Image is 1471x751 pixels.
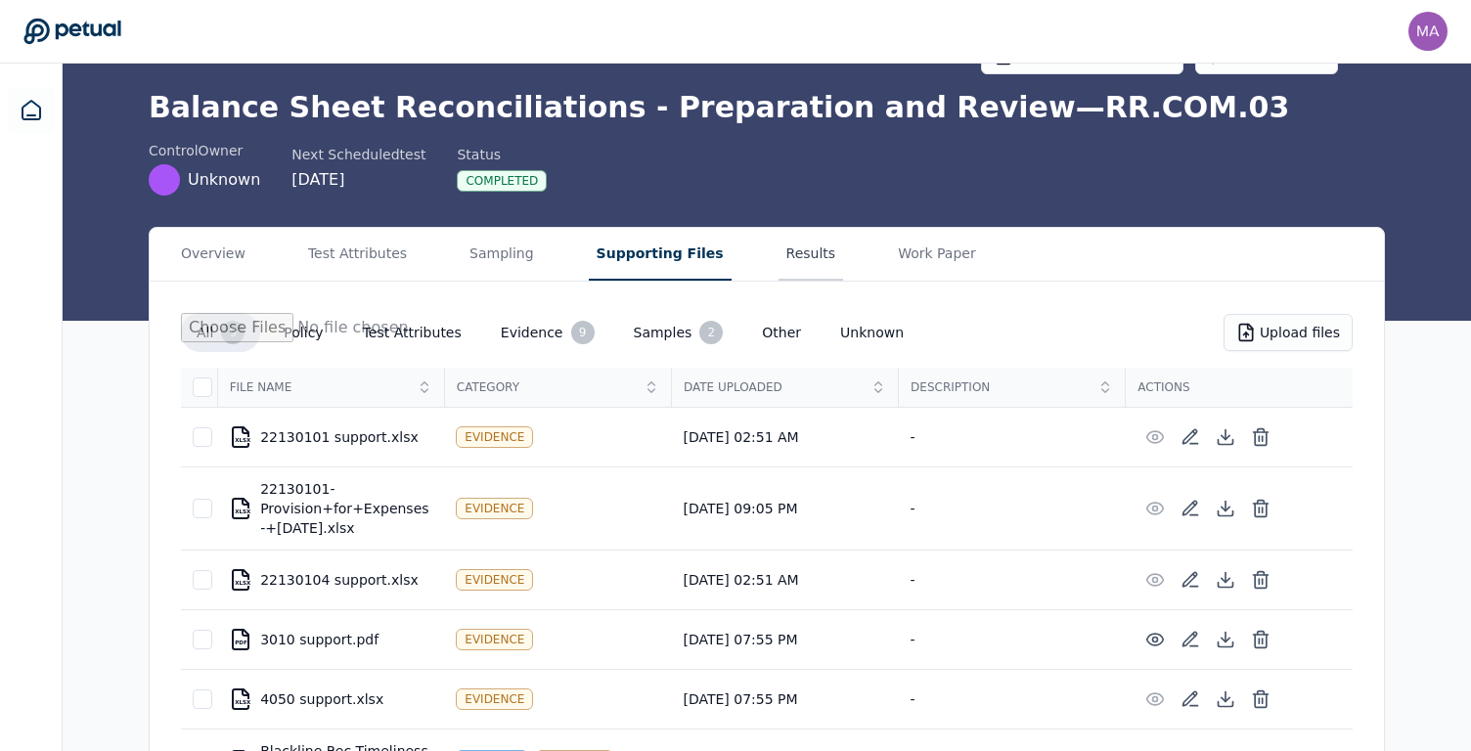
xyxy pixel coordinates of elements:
[229,687,432,711] div: 4050 support.xlsx
[173,228,253,281] button: Overview
[1137,420,1173,455] button: Preview File (hover for quick preview, click for full view)
[589,228,732,281] button: Supporting Files
[1173,420,1208,455] button: Add/Edit Description
[347,315,477,350] button: Test Attributes
[899,467,1126,551] td: -
[746,315,817,350] button: Other
[1137,562,1173,597] button: Preview File (hover for quick preview, click for full view)
[1208,562,1243,597] button: Download File
[1243,491,1278,526] button: Delete File
[188,168,260,192] span: Unknown
[1173,622,1208,657] button: Add/Edit Description
[149,141,260,160] div: control Owner
[825,315,919,350] button: Unknown
[684,379,865,395] span: Date Uploaded
[235,508,250,514] div: XLSX
[911,379,1092,395] span: Description
[268,315,338,350] button: Policy
[1173,491,1208,526] button: Add/Edit Description
[1137,379,1341,395] span: Actions
[229,568,432,592] div: 22130104 support.xlsx
[671,408,898,467] td: [DATE] 02:51 AM
[235,580,250,586] div: XLSX
[1137,682,1173,717] button: Preview File (hover for quick preview, click for full view)
[1173,682,1208,717] button: Add/Edit Description
[571,321,595,344] div: 9
[699,321,723,344] div: 2
[779,228,844,281] button: Results
[181,313,260,352] button: All9
[899,408,1126,467] td: -
[671,551,898,610] td: [DATE] 02:51 AM
[1137,622,1173,657] button: Preview File (hover for quick preview, click for full view)
[1243,622,1278,657] button: Delete File
[8,87,55,134] a: Dashboard
[456,498,533,519] div: Evidence
[235,437,250,443] div: XLSX
[229,479,432,538] div: 22130101-Provision+for+Expenses-+[DATE].xlsx
[890,228,984,281] button: Work Paper
[1173,562,1208,597] button: Add/Edit Description
[235,699,250,705] div: XLSX
[456,569,533,591] div: Evidence
[671,610,898,670] td: [DATE] 07:55 PM
[1208,491,1243,526] button: Download File
[456,629,533,650] div: Evidence
[229,628,432,651] div: 3010 support.pdf
[300,228,415,281] button: Test Attributes
[1243,682,1278,717] button: Delete File
[899,670,1126,729] td: -
[1137,491,1173,526] button: Preview File (hover for quick preview, click for full view)
[1243,420,1278,455] button: Delete File
[456,688,533,710] div: Evidence
[1408,12,1448,51] img: manali.agarwal@arm.com
[899,610,1126,670] td: -
[229,425,432,449] div: 22130101 support.xlsx
[456,426,533,448] div: Evidence
[485,313,610,352] button: Evidence9
[457,170,547,192] div: Completed
[899,551,1126,610] td: -
[671,467,898,551] td: [DATE] 09:05 PM
[1243,562,1278,597] button: Delete File
[457,379,638,395] span: Category
[618,313,739,352] button: Samples2
[221,321,245,344] div: 9
[671,670,898,729] td: [DATE] 07:55 PM
[291,168,425,192] div: [DATE]
[457,145,547,164] div: Status
[1208,682,1243,717] button: Download File
[149,90,1385,125] h1: Balance Sheet Reconciliations - Preparation and Review — RR.COM.03
[235,640,247,645] div: PDF
[1208,622,1243,657] button: Download File
[1224,314,1353,351] button: Upload files
[462,228,542,281] button: Sampling
[23,18,121,45] a: Go to Dashboard
[230,379,411,395] span: File Name
[1208,420,1243,455] button: Download File
[291,145,425,164] div: Next Scheduled test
